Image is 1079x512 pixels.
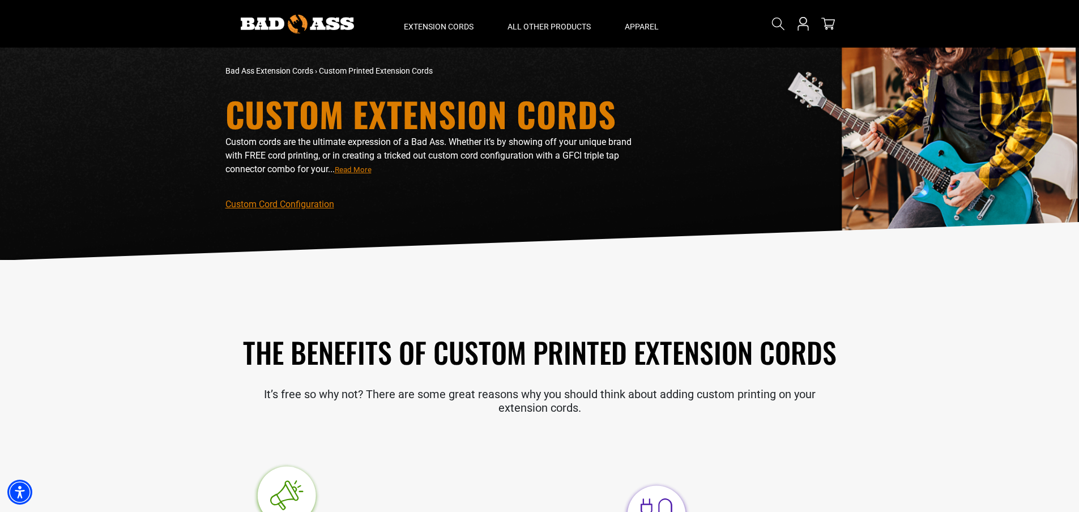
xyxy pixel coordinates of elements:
span: Apparel [625,22,659,32]
span: › [315,66,317,75]
div: Accessibility Menu [7,480,32,505]
a: cart [819,17,837,31]
img: Bad Ass Extension Cords [241,15,354,33]
span: Extension Cords [404,22,474,32]
a: Bad Ass Extension Cords [225,66,313,75]
span: All Other Products [507,22,591,32]
p: It’s free so why not? There are some great reasons why you should think about adding custom print... [225,387,854,415]
a: Custom Cord Configuration [225,199,334,210]
summary: Search [769,15,787,33]
p: Custom cords are the ultimate expression of a Bad Ass. Whether it’s by showing off your unique br... [225,135,639,176]
span: Custom Printed Extension Cords [319,66,433,75]
span: Read More [335,165,372,174]
nav: breadcrumbs [225,65,639,77]
h2: The Benefits of Custom Printed Extension Cords [225,334,854,370]
h1: Custom Extension Cords [225,97,639,131]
